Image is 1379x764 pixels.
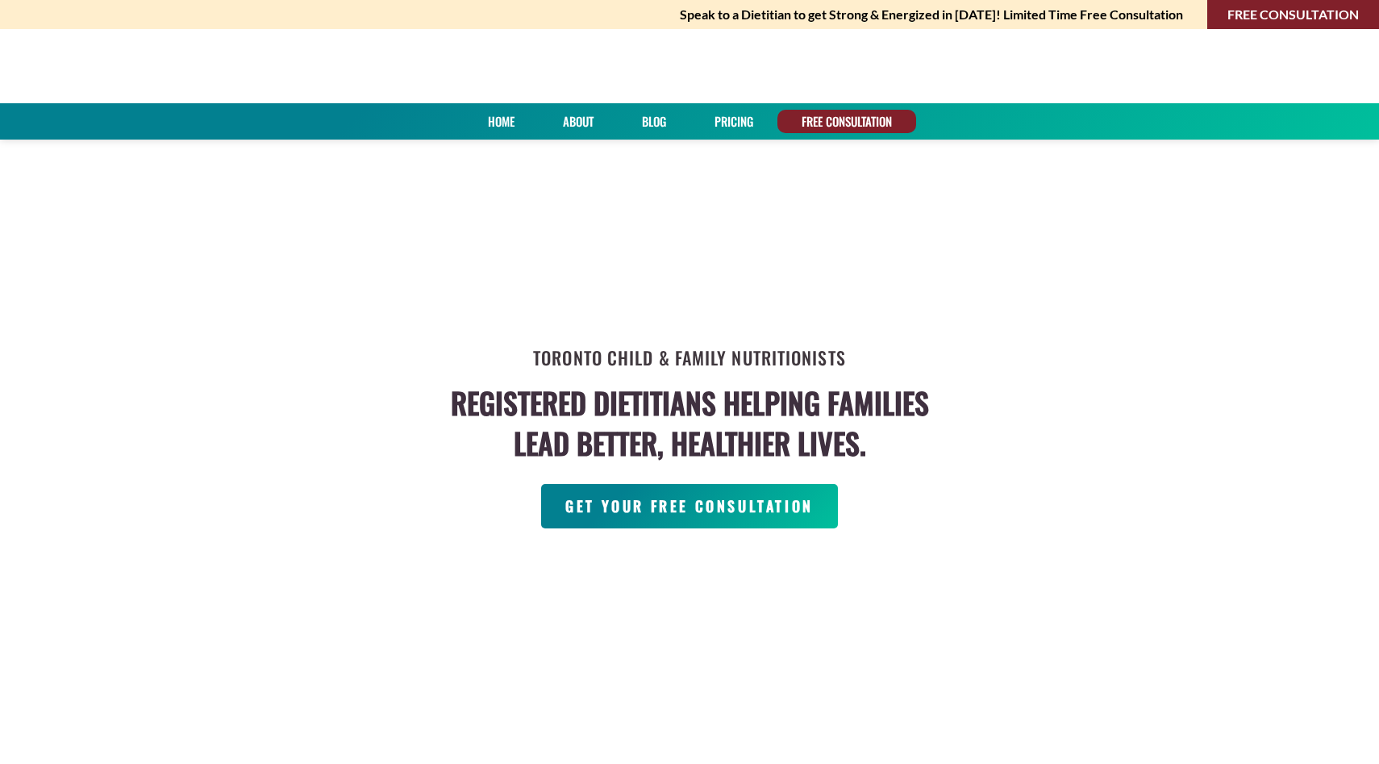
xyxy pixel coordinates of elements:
[541,484,838,528] a: GET YOUR FREE CONSULTATION
[709,110,759,133] a: PRICING
[636,110,672,133] a: Blog
[451,382,929,464] h4: Registered Dietitians helping families lead better, healthier lives.
[533,342,846,374] h2: Toronto Child & Family Nutritionists
[557,110,599,133] a: About
[680,3,1183,26] strong: Speak to a Dietitian to get Strong & Energized in [DATE]! Limited Time Free Consultation
[796,110,898,133] a: FREE CONSULTATION
[482,110,520,133] a: Home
